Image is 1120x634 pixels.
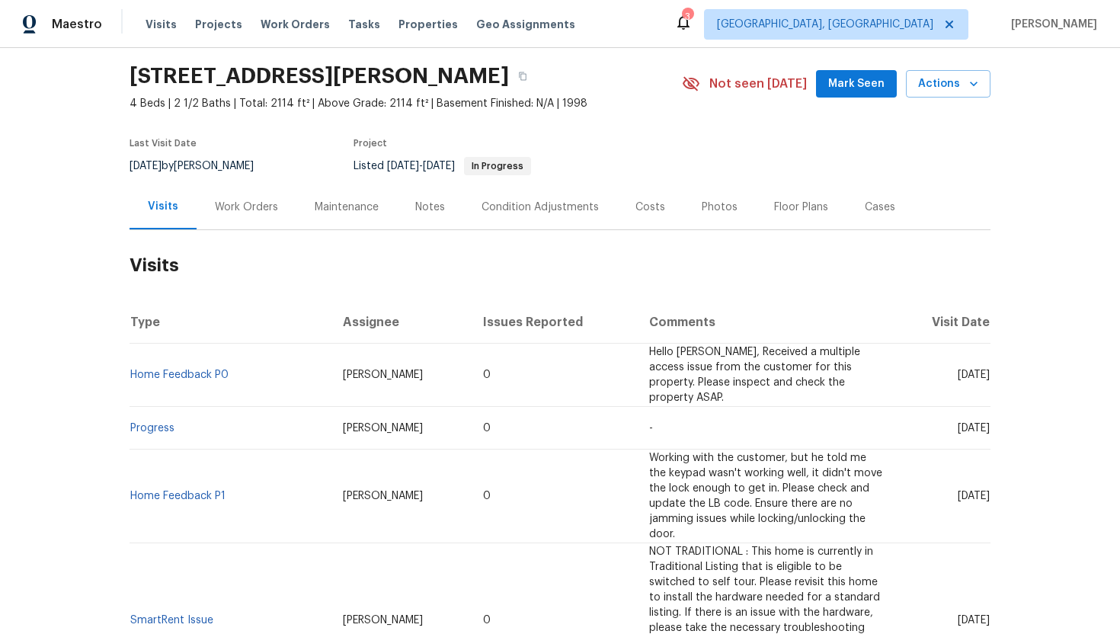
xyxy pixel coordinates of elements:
th: Comments [637,301,895,344]
span: Hello [PERSON_NAME], Received a multiple access issue from the customer for this property. Please... [649,347,860,403]
div: 3 [682,9,693,24]
a: Home Feedback P0 [130,370,229,380]
button: Mark Seen [816,70,897,98]
th: Issues Reported [471,301,638,344]
span: Properties [398,17,458,32]
button: Actions [906,70,990,98]
h2: Visits [130,230,990,301]
span: Visits [146,17,177,32]
a: SmartRent Issue [130,615,213,626]
a: Home Feedback P1 [130,491,226,501]
span: Not seen [DATE] [709,76,807,91]
div: Notes [415,200,445,215]
span: Work Orders [261,17,330,32]
span: Projects [195,17,242,32]
span: [PERSON_NAME] [1005,17,1097,32]
span: Working with the customer, but he told me the keypad wasn't working well, it didn't move the lock... [649,453,882,540]
span: Mark Seen [828,75,885,94]
div: Maintenance [315,200,379,215]
span: Tasks [348,19,380,30]
span: 0 [483,615,491,626]
span: Geo Assignments [476,17,575,32]
div: Work Orders [215,200,278,215]
span: [DATE] [958,423,990,434]
span: [DATE] [958,491,990,501]
span: [PERSON_NAME] [343,423,423,434]
h2: [STREET_ADDRESS][PERSON_NAME] [130,69,509,84]
span: 0 [483,423,491,434]
span: [DATE] [958,615,990,626]
span: - [649,423,653,434]
span: [PERSON_NAME] [343,370,423,380]
span: In Progress [466,162,530,171]
span: [PERSON_NAME] [343,491,423,501]
div: by [PERSON_NAME] [130,157,272,175]
span: Actions [918,75,978,94]
span: 4 Beds | 2 1/2 Baths | Total: 2114 ft² | Above Grade: 2114 ft² | Basement Finished: N/A | 1998 [130,96,682,111]
th: Visit Date [895,301,990,344]
a: Progress [130,423,174,434]
span: 0 [483,370,491,380]
span: 0 [483,491,491,501]
span: Listed [354,161,531,171]
div: Cases [865,200,895,215]
span: [PERSON_NAME] [343,615,423,626]
th: Type [130,301,331,344]
div: Condition Adjustments [482,200,599,215]
div: Floor Plans [774,200,828,215]
span: [DATE] [387,161,419,171]
div: Visits [148,199,178,214]
span: Last Visit Date [130,139,197,148]
span: [DATE] [958,370,990,380]
div: Costs [635,200,665,215]
span: [DATE] [423,161,455,171]
span: Maestro [52,17,102,32]
span: Project [354,139,387,148]
span: - [387,161,455,171]
th: Assignee [331,301,471,344]
div: Photos [702,200,738,215]
span: [DATE] [130,161,162,171]
span: [GEOGRAPHIC_DATA], [GEOGRAPHIC_DATA] [717,17,933,32]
